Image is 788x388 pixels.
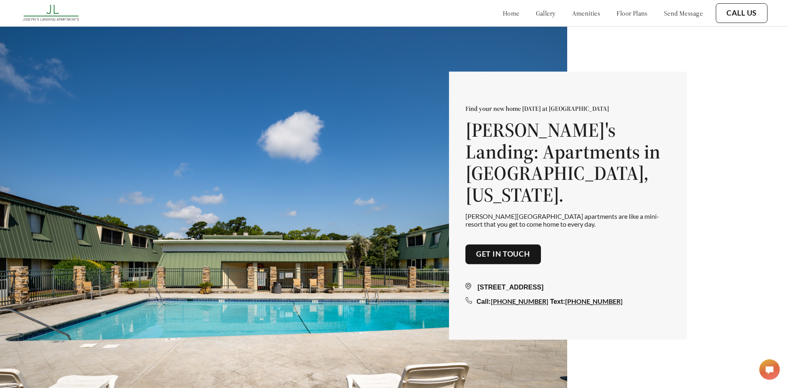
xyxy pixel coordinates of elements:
[503,9,520,17] a: home
[664,9,703,17] a: send message
[465,245,541,264] button: Get in touch
[726,9,757,18] a: Call Us
[21,2,82,24] img: josephs_landing_logo.png
[616,9,648,17] a: floor plans
[565,297,623,305] a: [PHONE_NUMBER]
[465,212,671,228] p: [PERSON_NAME][GEOGRAPHIC_DATA] apartments are like a mini-resort that you get to come home to eve...
[491,297,548,305] a: [PHONE_NUMBER]
[476,298,491,305] span: Call:
[465,104,671,112] p: Find your new home [DATE] at [GEOGRAPHIC_DATA]
[550,298,565,305] span: Text:
[465,282,671,292] div: [STREET_ADDRESS]
[465,119,671,206] h1: [PERSON_NAME]'s Landing: Apartments in [GEOGRAPHIC_DATA], [US_STATE].
[716,3,767,23] button: Call Us
[476,250,530,259] a: Get in touch
[536,9,556,17] a: gallery
[572,9,600,17] a: amenities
